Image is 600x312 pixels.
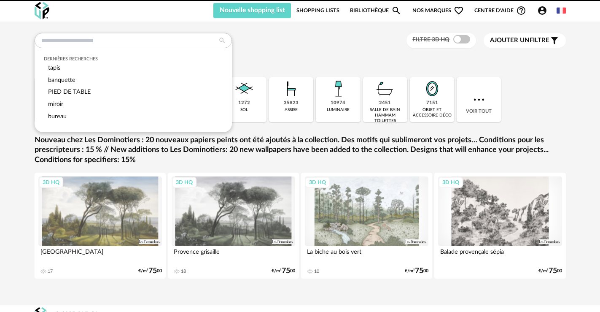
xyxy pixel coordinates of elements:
div: assise [285,107,298,113]
div: 7151 [426,100,438,106]
span: banquette [48,77,75,83]
span: Account Circle icon [537,5,551,16]
div: 17 [48,269,53,274]
div: 3D HQ [305,177,330,188]
div: 10974 [331,100,345,106]
div: 18 [181,269,186,274]
div: 10 [314,269,319,274]
img: Miroir.png [421,77,444,100]
span: Magnify icon [391,5,401,16]
div: Dernières recherches [44,56,222,62]
div: €/m² 00 [405,268,428,274]
div: 3D HQ [172,177,196,188]
div: €/m² 00 [538,268,562,274]
img: Salle%20de%20bain.png [374,77,396,100]
img: Assise.png [280,77,303,100]
div: La biche au bois vert [305,246,429,263]
div: 35823 [284,100,299,106]
a: 3D HQ Provence grisaille 18 €/m²7500 [168,173,299,279]
span: miroir [48,101,63,107]
img: fr [557,6,566,15]
div: €/m² 00 [272,268,295,274]
span: PIED DE TABLE [48,89,91,95]
div: luminaire [327,107,350,113]
span: Help Circle Outline icon [516,5,526,16]
span: Nos marques [412,3,464,18]
div: 3D HQ [39,177,63,188]
span: 75 [282,268,290,274]
div: €/m² 00 [138,268,162,274]
span: filtre [490,36,549,45]
span: 75 [415,268,423,274]
div: 1272 [238,100,250,106]
span: Account Circle icon [537,5,547,16]
img: OXP [35,2,49,19]
span: Nouvelle shopping list [220,7,285,14]
a: Nouveau chez Les Dominotiers : 20 nouveaux papiers peints ont été ajoutés à la collection. Des mo... [35,136,566,165]
span: 75 [549,268,557,274]
span: bureau [48,113,67,119]
a: 3D HQ Balade provençale sépia €/m²7500 [434,173,566,279]
a: 3D HQ [GEOGRAPHIC_DATA] 17 €/m²7500 [35,173,166,279]
div: Provence grisaille [172,246,296,263]
div: objet et accessoire déco [412,107,452,118]
button: Nouvelle shopping list [213,3,291,18]
a: BibliothèqueMagnify icon [350,3,401,18]
div: [GEOGRAPHIC_DATA] [38,246,162,263]
span: tapis [48,65,60,71]
a: 3D HQ La biche au bois vert 10 €/m²7500 [301,173,433,279]
button: Ajouter unfiltre Filter icon [484,33,566,48]
div: salle de bain hammam toilettes [366,107,405,124]
img: Luminaire.png [327,77,350,100]
span: Centre d'aideHelp Circle Outline icon [474,5,526,16]
a: Shopping Lists [296,3,339,18]
div: Voir tout [457,77,501,122]
img: Sol.png [233,77,256,100]
div: 2451 [379,100,391,106]
div: Balade provençale sépia [438,246,562,263]
div: sol [240,107,248,113]
span: Ajouter un [490,37,530,43]
span: 75 [148,268,157,274]
div: 3D HQ [439,177,463,188]
span: Filtre 3D HQ [412,37,449,43]
span: Filter icon [549,35,560,46]
img: more.7b13dc1.svg [471,92,487,107]
span: Heart Outline icon [454,5,464,16]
